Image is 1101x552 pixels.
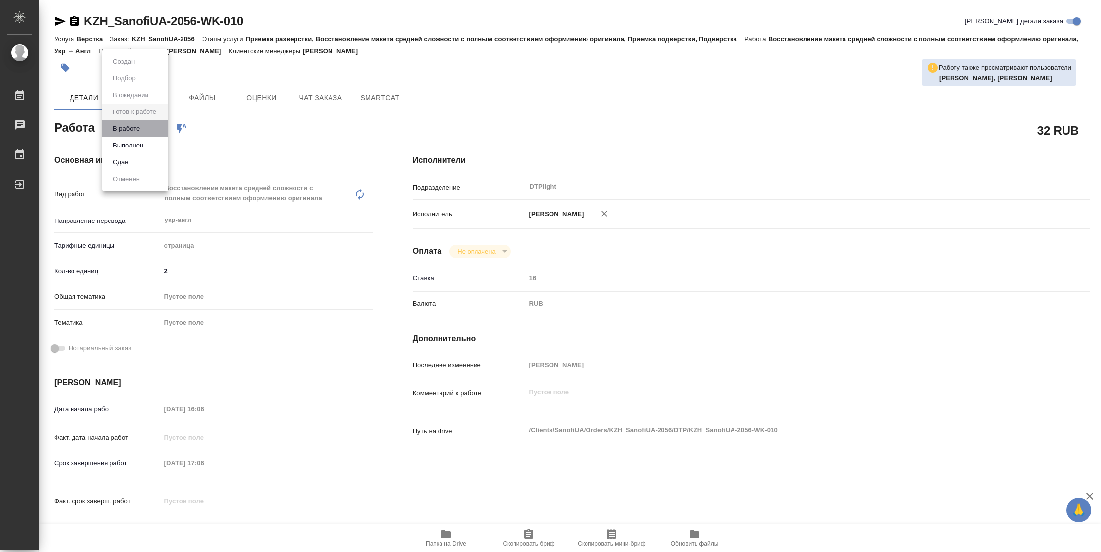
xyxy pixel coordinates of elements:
button: Сдан [110,157,131,168]
button: Готов к работе [110,107,159,117]
button: Создан [110,56,138,67]
button: Выполнен [110,140,146,151]
button: В работе [110,123,143,134]
button: В ожидании [110,90,151,101]
button: Отменен [110,174,143,184]
button: Подбор [110,73,139,84]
